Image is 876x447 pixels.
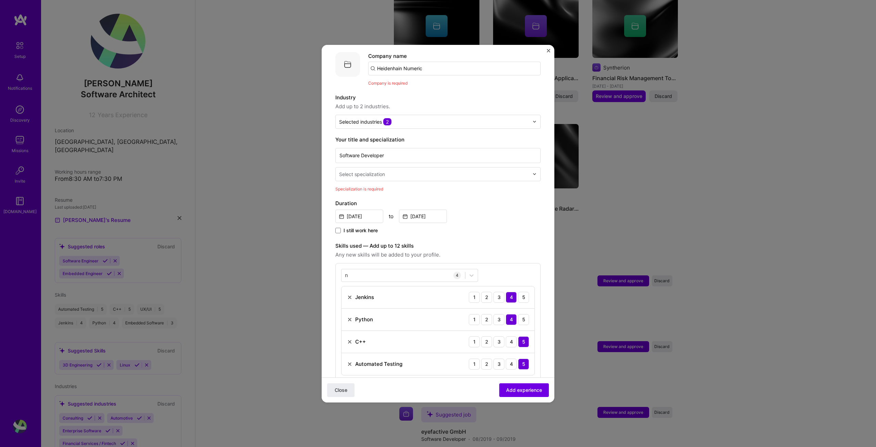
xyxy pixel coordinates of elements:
div: 2 [481,314,492,325]
div: C++ [355,338,366,345]
button: Add experience [499,383,549,397]
div: Jenkins [355,294,374,301]
div: 4 [453,272,461,279]
button: Close [327,383,355,397]
div: 2 [481,336,492,347]
span: Any new skills will be added to your profile. [335,251,541,259]
span: Close [335,386,347,393]
div: 4 [506,314,517,325]
span: Add up to 2 industries. [335,102,541,111]
img: Remove [347,317,352,322]
div: 1 [469,359,480,370]
div: 4 [506,359,517,370]
div: 5 [518,292,529,303]
input: Search for a company... [368,62,541,75]
div: 1 [469,314,480,325]
span: Add experience [506,386,542,393]
div: 5 [518,359,529,370]
img: drop icon [532,172,537,176]
div: 5 [518,314,529,325]
div: 1 [469,336,480,347]
img: Company logo [335,52,360,77]
img: Remove [347,295,352,300]
label: Your title and specialization [335,136,541,144]
label: Duration [335,199,541,208]
div: 3 [493,336,504,347]
div: 1 [469,292,480,303]
input: Role name [335,148,541,163]
span: 2 [383,118,391,125]
div: 4 [506,336,517,347]
img: Remove [347,361,352,367]
img: Remove [347,339,352,345]
span: Company is required [368,80,408,86]
input: Date [335,210,383,223]
div: Select specialization [339,171,385,178]
div: 4 [506,292,517,303]
div: 3 [493,314,504,325]
button: Close [547,49,550,56]
div: 3 [493,359,504,370]
label: Company name [368,53,407,59]
div: Python [355,316,373,323]
div: 2 [481,292,492,303]
img: drop icon [532,120,537,124]
div: 3 [493,292,504,303]
span: Specialization is required [335,186,383,191]
div: Selected industries [339,118,391,125]
label: Skills used — Add up to 12 skills [335,242,541,250]
div: 2 [481,359,492,370]
input: Date [399,210,447,223]
span: I still work here [344,227,378,234]
div: 5 [518,336,529,347]
label: Industry [335,94,541,102]
div: to [389,213,394,220]
div: Automated Testing [355,360,402,368]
